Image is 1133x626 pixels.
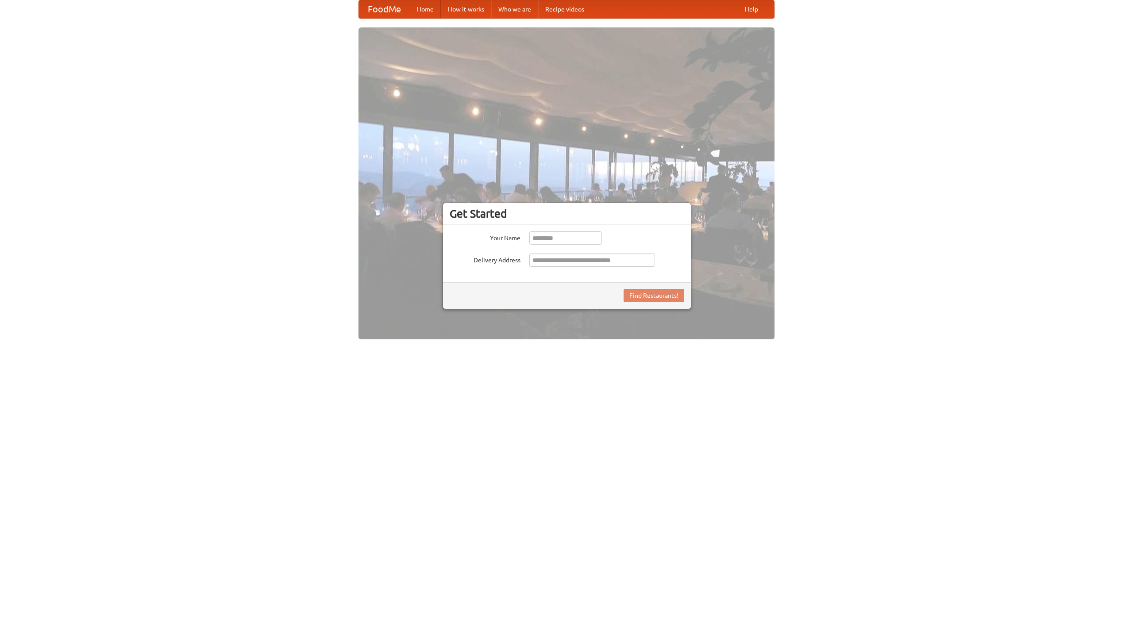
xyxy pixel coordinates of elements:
a: Home [410,0,441,18]
a: Help [738,0,765,18]
a: FoodMe [359,0,410,18]
a: How it works [441,0,491,18]
h3: Get Started [450,207,684,220]
a: Recipe videos [538,0,591,18]
button: Find Restaurants! [624,289,684,302]
a: Who we are [491,0,538,18]
label: Your Name [450,231,520,242]
label: Delivery Address [450,253,520,265]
